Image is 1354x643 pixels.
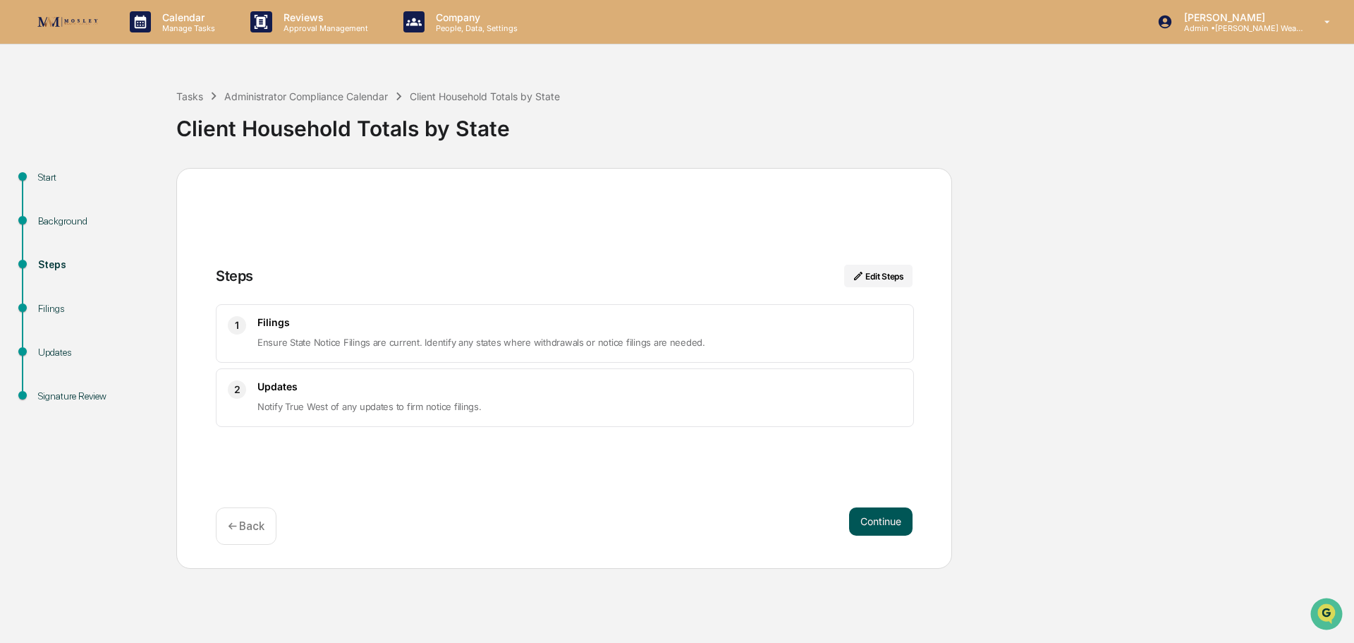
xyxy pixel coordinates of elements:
img: logo [34,13,102,31]
div: Steps [216,268,253,284]
div: Start new chat [48,108,231,122]
span: Data Lookup [28,205,89,219]
p: ← Back [228,519,264,533]
span: 1 [235,317,239,334]
button: Start new chat [240,112,257,129]
div: Tasks [176,90,203,102]
h3: Updates [257,380,902,392]
h3: Filings [257,316,902,328]
iframe: Open customer support [1309,596,1347,635]
p: Manage Tasks [151,23,222,33]
a: 🗄️Attestations [97,172,181,198]
div: 🔎 [14,206,25,217]
div: Start [38,170,154,185]
div: Client Household Totals by State [176,104,1347,141]
p: Company [425,11,525,23]
button: Edit Steps [844,265,913,287]
button: Continue [849,507,913,536]
div: 🗄️ [102,179,114,191]
a: 🔎Data Lookup [8,199,94,224]
div: Background [38,214,154,229]
p: Approval Management [272,23,375,33]
p: Calendar [151,11,222,23]
div: Client Household Totals by State [410,90,560,102]
span: Pylon [140,239,171,250]
p: How can we help? [14,30,257,52]
a: 🖐️Preclearance [8,172,97,198]
p: [PERSON_NAME] [1173,11,1304,23]
div: Steps [38,258,154,272]
p: Admin • [PERSON_NAME] Wealth [1173,23,1304,33]
a: Powered byPylon [99,239,171,250]
p: People, Data, Settings [425,23,525,33]
span: 2 [234,381,240,398]
span: Ensure State Notice Filings are current. Identify any states where withdrawals or notice filings ... [257,337,705,348]
span: Notify True West of any updates to firm notice filings. [257,401,482,412]
div: Administrator Compliance Calendar [224,90,388,102]
span: Preclearance [28,178,91,192]
div: Updates [38,345,154,360]
p: Reviews [272,11,375,23]
div: 🖐️ [14,179,25,191]
div: Signature Review [38,389,154,404]
div: Filings [38,301,154,316]
span: Attestations [116,178,175,192]
img: 1746055101610-c473b297-6a78-478c-a979-82029cc54cd1 [14,108,39,133]
div: We're available if you need us! [48,122,178,133]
